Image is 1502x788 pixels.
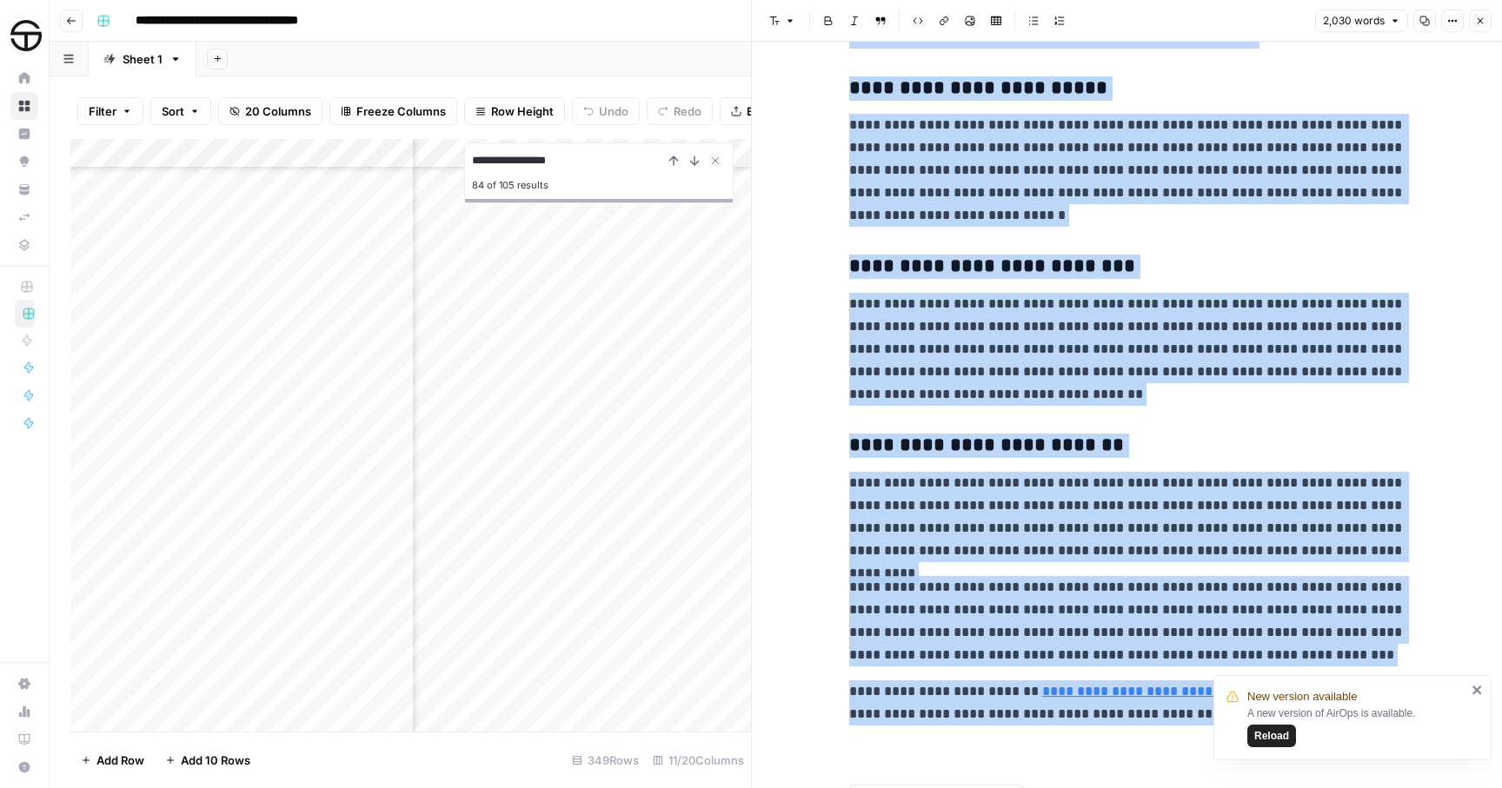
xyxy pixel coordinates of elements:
a: Your Data [10,175,38,203]
div: 84 of 105 results [472,175,726,195]
button: Undo [572,97,640,125]
button: Export CSV [720,97,820,125]
span: Row Height [491,103,554,120]
button: Freeze Columns [329,97,457,125]
button: Close Search [705,150,726,171]
a: Syncs [10,203,38,231]
span: Add 10 Rows [181,752,250,769]
button: Redo [647,97,713,125]
button: Workspace: SimpleTire [10,14,38,57]
button: 2,030 words [1315,10,1408,32]
img: SimpleTire Logo [10,20,42,51]
a: Opportunities [10,148,38,175]
button: Reload [1247,725,1296,747]
span: Reload [1254,728,1289,744]
span: 2,030 words [1323,13,1385,29]
a: Data Library [10,231,38,259]
a: Sheet 1 [89,42,196,76]
span: Filter [89,103,116,120]
button: close [1472,683,1484,697]
span: New version available [1247,688,1357,705]
button: Filter [77,97,143,125]
a: Insights [10,120,38,148]
div: 11/20 Columns [646,746,751,774]
div: 349 Rows [565,746,646,774]
a: Learning Hub [10,725,38,753]
a: Browse [10,92,38,120]
span: Sort [162,103,184,120]
a: Settings [10,670,38,698]
span: Redo [674,103,701,120]
button: Previous Result [663,150,684,171]
button: 20 Columns [218,97,322,125]
button: Help + Support [10,753,38,781]
button: Next Result [684,150,705,171]
button: Add Row [70,746,155,774]
a: Usage [10,698,38,725]
span: 20 Columns [245,103,311,120]
span: Freeze Columns [356,103,446,120]
div: Sheet 1 [123,50,163,68]
span: Add Row [96,752,144,769]
a: Home [10,64,38,92]
button: Row Height [464,97,565,125]
div: A new version of AirOps is available. [1247,705,1466,747]
button: Add 10 Rows [155,746,261,774]
button: Sort [150,97,211,125]
span: Undo [599,103,628,120]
